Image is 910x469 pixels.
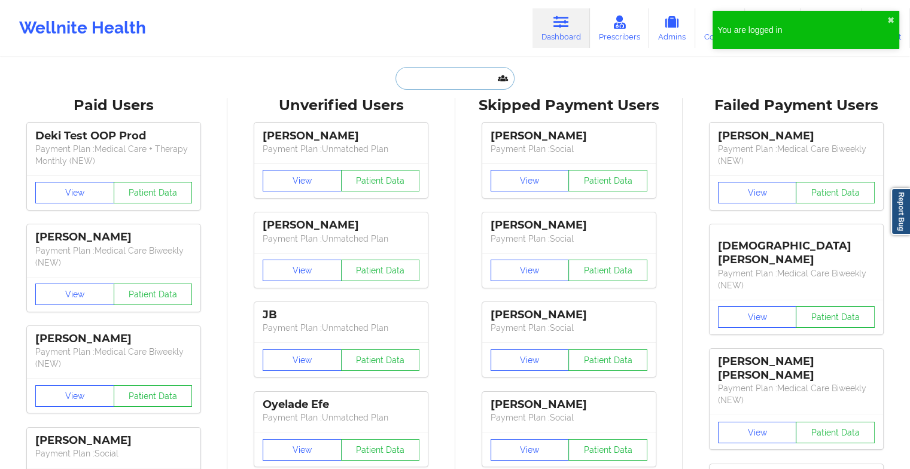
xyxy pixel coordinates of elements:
[491,129,647,143] div: [PERSON_NAME]
[691,96,902,115] div: Failed Payment Users
[35,284,114,305] button: View
[263,233,419,245] p: Payment Plan : Unmatched Plan
[491,322,647,334] p: Payment Plan : Social
[35,143,192,167] p: Payment Plan : Medical Care + Therapy Monthly (NEW)
[491,349,570,371] button: View
[887,16,894,25] button: close
[263,143,419,155] p: Payment Plan : Unmatched Plan
[35,434,192,447] div: [PERSON_NAME]
[35,385,114,407] button: View
[718,306,797,328] button: View
[35,182,114,203] button: View
[263,439,342,461] button: View
[718,382,875,406] p: Payment Plan : Medical Care Biweekly (NEW)
[491,218,647,232] div: [PERSON_NAME]
[263,308,419,322] div: JB
[568,349,647,371] button: Patient Data
[35,129,192,143] div: Deki Test OOP Prod
[718,129,875,143] div: [PERSON_NAME]
[341,260,420,281] button: Patient Data
[35,346,192,370] p: Payment Plan : Medical Care Biweekly (NEW)
[796,306,875,328] button: Patient Data
[341,349,420,371] button: Patient Data
[717,24,887,36] div: You are logged in
[263,218,419,232] div: [PERSON_NAME]
[341,170,420,191] button: Patient Data
[718,422,797,443] button: View
[491,412,647,424] p: Payment Plan : Social
[718,143,875,167] p: Payment Plan : Medical Care Biweekly (NEW)
[464,96,674,115] div: Skipped Payment Users
[590,8,649,48] a: Prescribers
[263,170,342,191] button: View
[263,322,419,334] p: Payment Plan : Unmatched Plan
[796,182,875,203] button: Patient Data
[718,230,875,267] div: [DEMOGRAPHIC_DATA][PERSON_NAME]
[568,260,647,281] button: Patient Data
[718,355,875,382] div: [PERSON_NAME] [PERSON_NAME]
[695,8,745,48] a: Coaches
[491,398,647,412] div: [PERSON_NAME]
[35,230,192,244] div: [PERSON_NAME]
[35,447,192,459] p: Payment Plan : Social
[491,439,570,461] button: View
[718,267,875,291] p: Payment Plan : Medical Care Biweekly (NEW)
[236,96,446,115] div: Unverified Users
[796,422,875,443] button: Patient Data
[114,385,193,407] button: Patient Data
[491,260,570,281] button: View
[491,308,647,322] div: [PERSON_NAME]
[35,245,192,269] p: Payment Plan : Medical Care Biweekly (NEW)
[35,332,192,346] div: [PERSON_NAME]
[891,188,910,235] a: Report Bug
[114,284,193,305] button: Patient Data
[491,233,647,245] p: Payment Plan : Social
[263,129,419,143] div: [PERSON_NAME]
[263,349,342,371] button: View
[649,8,695,48] a: Admins
[341,439,420,461] button: Patient Data
[8,96,219,115] div: Paid Users
[532,8,590,48] a: Dashboard
[263,412,419,424] p: Payment Plan : Unmatched Plan
[568,439,647,461] button: Patient Data
[114,182,193,203] button: Patient Data
[491,143,647,155] p: Payment Plan : Social
[263,260,342,281] button: View
[263,398,419,412] div: Oyelade Efe
[491,170,570,191] button: View
[568,170,647,191] button: Patient Data
[718,182,797,203] button: View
